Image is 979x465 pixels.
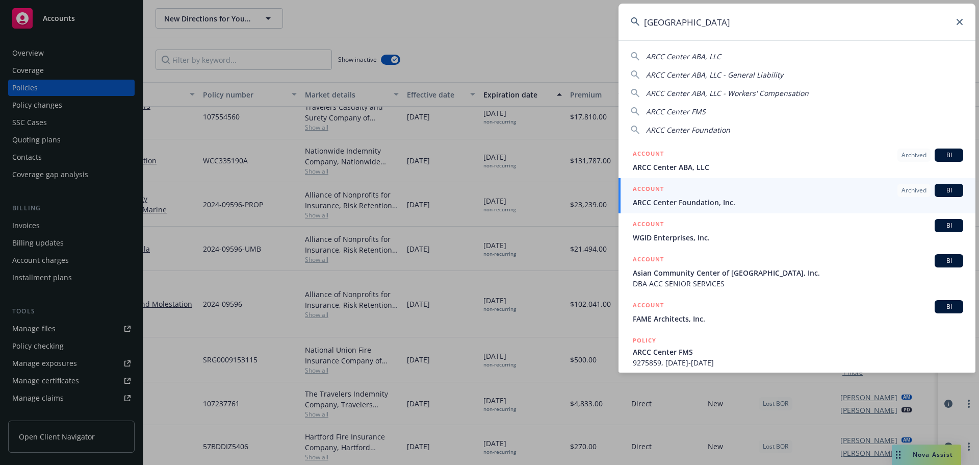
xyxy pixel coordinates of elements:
[646,70,783,80] span: ARCC Center ABA, LLC - General Liability
[619,143,975,178] a: ACCOUNTArchivedBIARCC Center ABA, LLC
[633,232,963,243] span: WGID Enterprises, Inc.
[646,88,809,98] span: ARCC Center ABA, LLC - Workers' Compensation
[633,184,664,196] h5: ACCOUNT
[633,278,963,289] span: DBA ACC SENIOR SERVICES
[939,256,959,265] span: BI
[633,254,664,266] h5: ACCOUNT
[646,107,706,116] span: ARCC Center FMS
[633,300,664,312] h5: ACCOUNT
[619,213,975,249] a: ACCOUNTBIWGID Enterprises, Inc.
[619,295,975,330] a: ACCOUNTBIFAME Architects, Inc.
[633,219,664,231] h5: ACCOUNT
[939,302,959,311] span: BI
[633,197,963,208] span: ARCC Center Foundation, Inc.
[633,149,664,161] h5: ACCOUNT
[633,335,656,346] h5: POLICY
[939,221,959,230] span: BI
[633,267,963,278] span: Asian Community Center of [GEOGRAPHIC_DATA], Inc.
[646,125,730,135] span: ARCC Center Foundation
[633,357,963,368] span: 9275859, [DATE]-[DATE]
[939,186,959,195] span: BI
[646,52,721,61] span: ARCC Center ABA, LLC
[633,347,963,357] span: ARCC Center FMS
[901,151,926,160] span: Archived
[901,186,926,195] span: Archived
[633,313,963,324] span: FAME Architects, Inc.
[619,178,975,213] a: ACCOUNTArchivedBIARCC Center Foundation, Inc.
[619,249,975,295] a: ACCOUNTBIAsian Community Center of [GEOGRAPHIC_DATA], Inc.DBA ACC SENIOR SERVICES
[633,162,963,173] span: ARCC Center ABA, LLC
[619,330,975,374] a: POLICYARCC Center FMS9275859, [DATE]-[DATE]
[619,4,975,40] input: Search...
[939,151,959,160] span: BI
